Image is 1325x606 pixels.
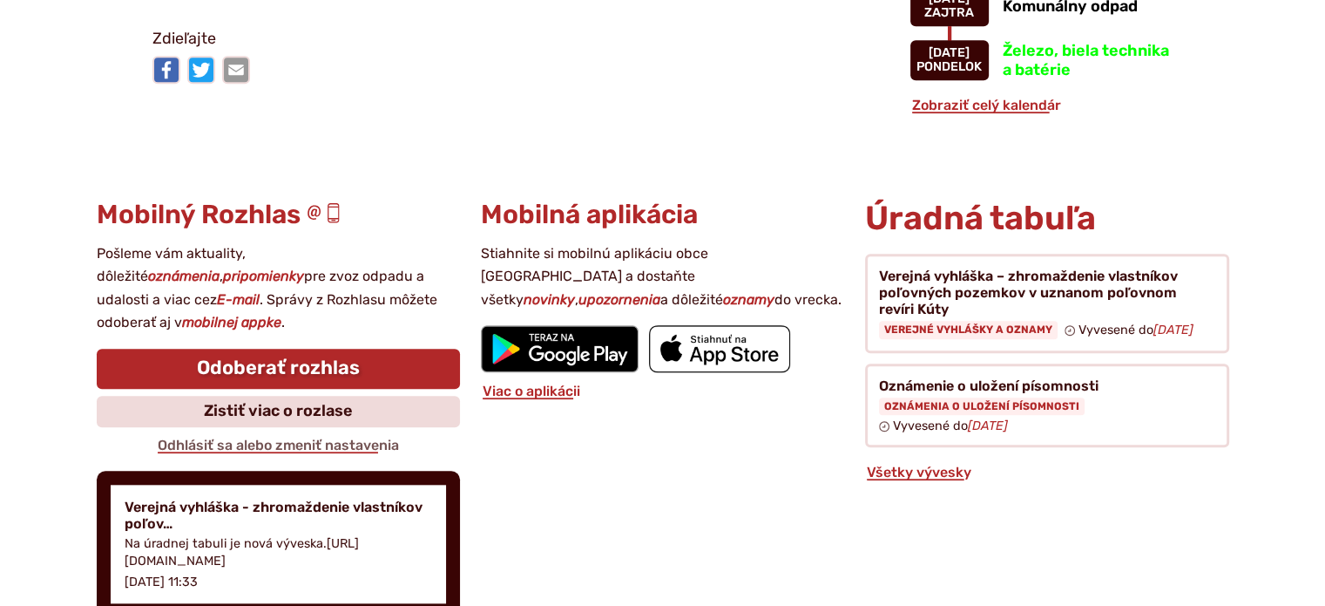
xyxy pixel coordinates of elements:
span: Zajtra [924,5,974,20]
p: Pošleme vám aktuality, dôležité , pre zvoz odpadu a udalosti a viac cez . Správy z Rozhlasu môžet... [97,242,460,335]
p: Stiahnite si mobilnú aplikáciu obce [GEOGRAPHIC_DATA] a dostaňte všetky , a dôležité do vrecka. [481,242,844,311]
img: Prejsť na mobilnú aplikáciu Sekule v službe Google Play [481,325,639,372]
strong: oznamy [723,291,774,308]
span: [DATE] [929,45,970,60]
a: Všetky vývesky [865,464,973,480]
a: Viac o aplikácii [481,383,582,399]
img: Zdieľať na Twitteri [187,56,215,84]
strong: mobilnej appke [182,314,281,330]
a: Odoberať rozhlas [97,349,460,389]
h4: Verejná vyhláška - zhromaždenie vlastníkov poľov… [125,499,432,532]
h3: Mobilná aplikácia [481,201,844,229]
span: pondelok [916,59,982,74]
span: Železo, biela technika a batérie [1003,41,1169,79]
h2: Úradná tabuľa [865,201,1228,237]
a: Verejná vyhláška – zhromaždenie vlastníkov poľovných pozemkov v uznanom poľovnom revíri Kúty Vere... [865,254,1228,353]
img: Zdieľať e-mailom [222,56,250,84]
strong: upozornenia [578,291,660,308]
a: Oznámenie o uložení písomnosti Oznámenia o uložení písomnosti Vyvesené do[DATE] [865,364,1228,448]
strong: oznámenia [148,268,220,284]
img: Prejsť na mobilnú aplikáciu Sekule v App Store [649,325,790,372]
p: [DATE] 11:33 [125,575,198,589]
img: Zdieľať na Facebooku [152,56,180,84]
p: Na úradnej tabuli je nová výveska.[URL][DOMAIN_NAME] [125,535,432,570]
a: Zobraziť celý kalendár [910,97,1063,113]
h3: Mobilný Rozhlas [97,201,460,229]
strong: E-mail [217,291,260,308]
a: Verejná vyhláška - zhromaždenie vlastníkov poľov… Na úradnej tabuli je nová výveska.[URL][DOMAIN_... [111,485,446,603]
a: Odhlásiť sa alebo zmeniť nastavenia [156,437,401,453]
p: Zdieľajte [152,26,910,52]
strong: novinky [524,291,575,308]
strong: pripomienky [223,268,304,284]
a: Železo, biela technika a batérie [DATE] pondelok [910,40,1173,80]
a: Zistiť viac o rozlase [97,396,460,427]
